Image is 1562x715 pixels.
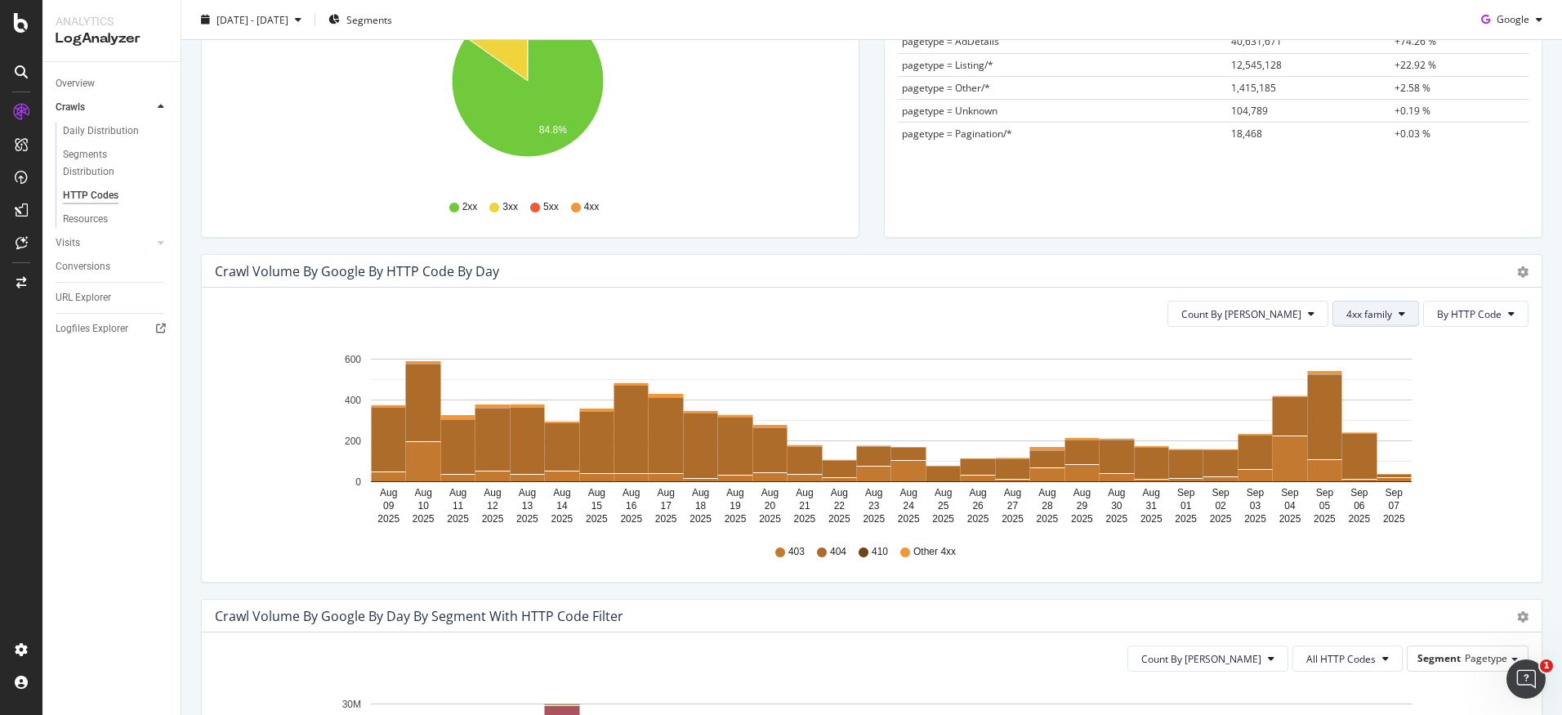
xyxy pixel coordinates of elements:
[1540,659,1553,673] span: 1
[194,7,308,33] button: [DATE] - [DATE]
[834,500,846,512] text: 22
[1167,301,1328,327] button: Count By [PERSON_NAME]
[765,500,776,512] text: 20
[355,476,361,488] text: 0
[1395,34,1436,48] span: +74.26 %
[56,289,169,306] a: URL Explorer
[215,340,1516,530] svg: A chart.
[1247,487,1265,498] text: Sep
[655,513,677,525] text: 2025
[322,7,399,33] button: Segments
[417,500,429,512] text: 10
[1215,500,1226,512] text: 02
[56,235,80,252] div: Visits
[1181,307,1301,321] span: Count By Day
[1395,104,1430,118] span: +0.19 %
[1073,487,1091,498] text: Aug
[63,187,169,204] a: HTTP Codes
[1143,487,1160,498] text: Aug
[1004,487,1021,498] text: Aug
[1389,500,1400,512] text: 07
[1108,487,1125,498] text: Aug
[1231,81,1276,95] span: 1,415,185
[1042,500,1053,512] text: 28
[1417,651,1461,665] span: Segment
[1292,646,1403,672] button: All HTTP Codes
[730,500,741,512] text: 19
[1231,34,1282,48] span: 40,631,671
[1316,487,1334,498] text: Sep
[623,487,640,498] text: Aug
[1038,487,1055,498] text: Aug
[453,500,464,512] text: 11
[346,12,392,26] span: Segments
[1231,58,1282,72] span: 12,545,128
[56,289,111,306] div: URL Explorer
[725,513,747,525] text: 2025
[1314,513,1336,525] text: 2025
[56,320,128,337] div: Logfiles Explorer
[215,608,623,624] div: Crawl Volume by google by Day by Segment with HTTP Code Filter
[63,211,169,228] a: Resources
[863,513,885,525] text: 2025
[543,200,559,214] span: 5xx
[56,258,110,275] div: Conversions
[1007,500,1019,512] text: 27
[413,513,435,525] text: 2025
[761,487,779,498] text: Aug
[63,211,108,228] div: Resources
[63,123,169,140] a: Daily Distribution
[1383,513,1405,525] text: 2025
[900,487,917,498] text: Aug
[1180,500,1192,512] text: 01
[902,104,997,118] span: pagetype = Unknown
[1423,301,1529,327] button: By HTTP Code
[1395,127,1430,141] span: +0.03 %
[828,513,850,525] text: 2025
[1354,500,1365,512] text: 06
[969,487,986,498] text: Aug
[1395,58,1436,72] span: +22.92 %
[799,500,810,512] text: 21
[1037,513,1059,525] text: 2025
[898,513,920,525] text: 2025
[1281,487,1299,498] text: Sep
[794,513,816,525] text: 2025
[1284,500,1296,512] text: 04
[484,487,501,498] text: Aug
[1177,487,1195,498] text: Sep
[56,29,167,48] div: LogAnalyzer
[695,500,707,512] text: 18
[414,487,431,498] text: Aug
[788,545,805,559] span: 403
[556,500,568,512] text: 14
[63,187,118,204] div: HTTP Codes
[447,513,469,525] text: 2025
[553,487,570,498] text: Aug
[516,513,538,525] text: 2025
[56,75,169,92] a: Overview
[56,13,167,29] div: Analytics
[56,320,169,337] a: Logfiles Explorer
[938,500,949,512] text: 25
[626,500,637,512] text: 16
[690,513,712,525] text: 2025
[1141,652,1261,666] span: Count By Day
[661,500,672,512] text: 17
[588,487,605,498] text: Aug
[539,124,567,136] text: 84.8%
[1517,611,1529,623] div: gear
[913,545,956,559] span: Other 4xx
[584,200,600,214] span: 4xx
[591,500,603,512] text: 15
[658,487,675,498] text: Aug
[522,500,533,512] text: 13
[1465,651,1507,665] span: Pagetype
[383,500,395,512] text: 09
[902,58,993,72] span: pagetype = Listing/*
[935,487,952,498] text: Aug
[551,513,573,525] text: 2025
[345,354,361,365] text: 600
[865,487,882,498] text: Aug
